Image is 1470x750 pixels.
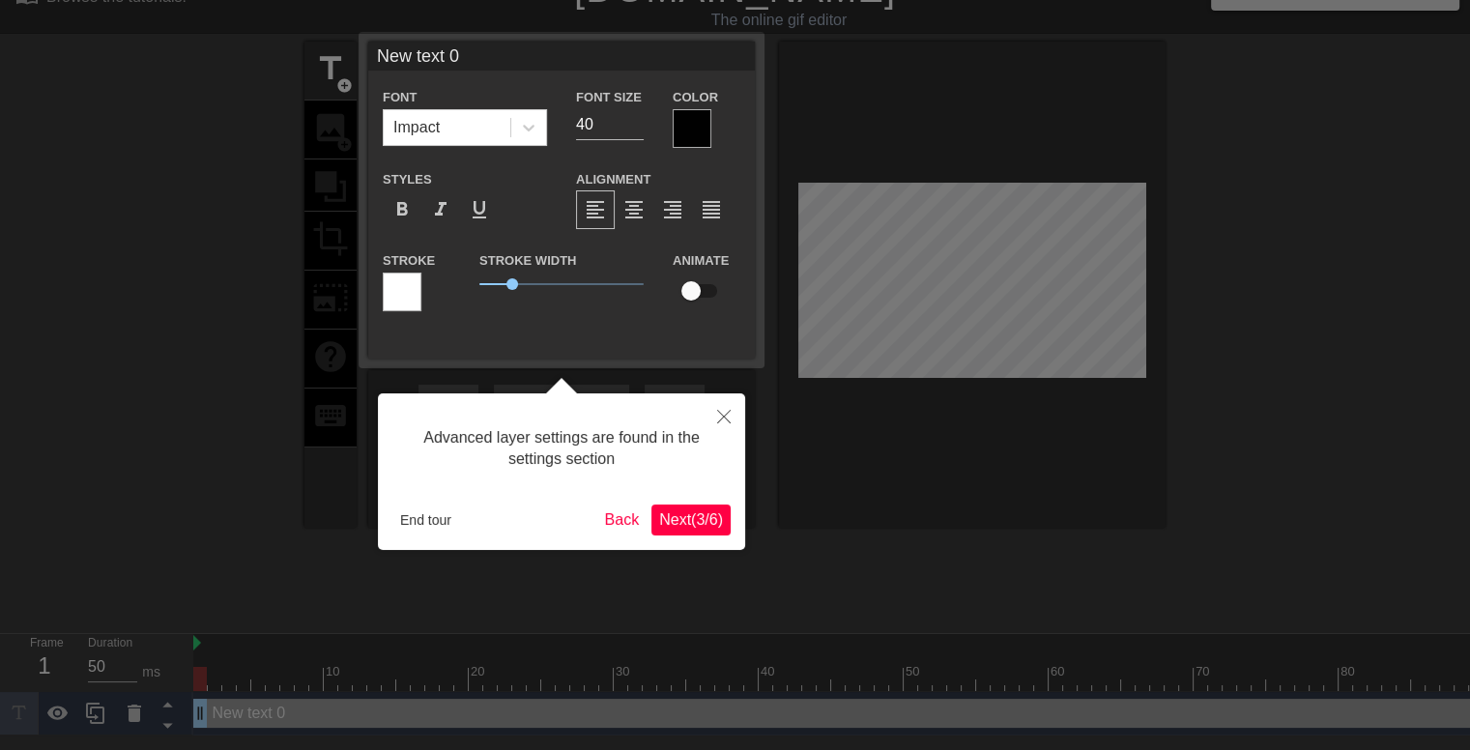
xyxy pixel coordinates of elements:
button: Close [703,393,745,438]
div: Advanced layer settings are found in the settings section [392,408,731,490]
button: Next [651,505,731,535]
button: End tour [392,505,459,534]
span: Next ( 3 / 6 ) [659,511,723,528]
button: Back [597,505,648,535]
